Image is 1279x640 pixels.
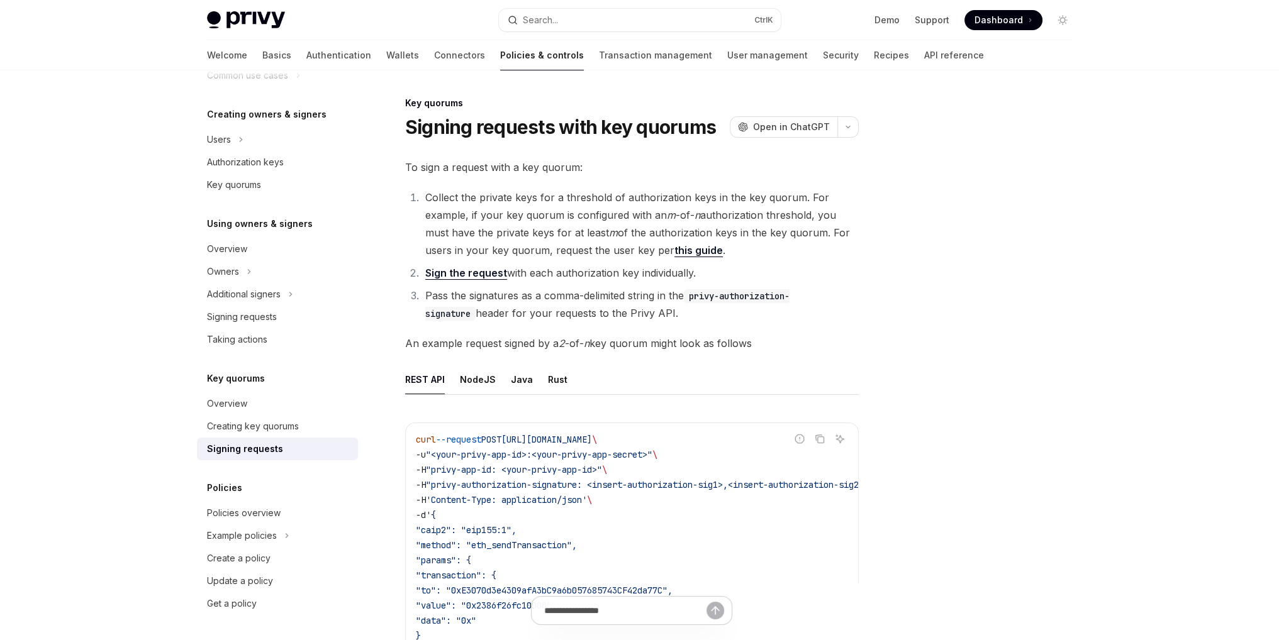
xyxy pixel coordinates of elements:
[416,479,426,490] span: -H
[602,464,607,475] span: \
[695,209,700,221] em: n
[207,11,285,29] img: light logo
[306,40,371,70] a: Authentication
[207,177,261,192] div: Key quorums
[405,365,445,394] div: REST API
[559,337,565,350] em: 2
[207,216,313,231] h5: Using owners & signers
[874,14,900,26] a: Demo
[460,365,496,394] div: NodeJS
[874,40,909,70] a: Recipes
[207,480,242,495] h5: Policies
[1053,10,1073,30] button: Toggle dark mode
[197,392,358,415] a: Overview
[207,528,277,543] div: Example policies
[197,524,358,547] button: Toggle Example policies section
[197,592,358,615] a: Get a policy
[197,260,358,283] button: Toggle Owners section
[832,431,848,447] button: Ask AI
[511,365,533,394] div: Java
[548,365,567,394] div: Rust
[924,40,984,70] a: API reference
[207,505,281,521] div: Policies overview
[481,434,501,445] span: POST
[197,570,358,592] a: Update a policy
[386,40,419,70] a: Wallets
[207,396,247,411] div: Overview
[727,40,808,70] a: User management
[262,40,291,70] a: Basics
[964,10,1042,30] a: Dashboard
[812,431,828,447] button: Copy the contents from the code block
[416,539,577,551] span: "method": "eth_sendTransaction",
[667,209,676,221] em: m
[207,573,273,588] div: Update a policy
[915,14,949,26] a: Support
[501,434,592,445] span: [URL][DOMAIN_NAME]
[197,438,358,460] a: Signing requests
[422,189,859,259] li: Collect the private keys for a threshold of authorization keys in the key quorum. For example, if...
[823,40,859,70] a: Security
[207,371,265,386] h5: Key quorums
[207,155,284,170] div: Authorization keys
[754,15,773,25] span: Ctrl K
[500,40,584,70] a: Policies & controls
[197,502,358,524] a: Policies overview
[791,431,808,447] button: Report incorrect code
[416,524,517,536] span: "caip2": "eip155:1",
[416,554,471,566] span: "params": {
[405,97,859,109] div: Key quorums
[426,494,587,505] span: 'Content-Type: application/json'
[416,494,426,505] span: -H
[434,40,485,70] a: Connectors
[197,174,358,196] a: Key quorums
[416,570,496,581] span: "transaction": {
[416,464,426,475] span: -H
[523,13,558,28] div: Search...
[405,116,716,138] h1: Signing requests with key quorums
[197,415,358,438] a: Creating key quorums
[416,434,436,445] span: curl
[426,509,436,521] span: '{
[197,238,358,260] a: Overview
[422,287,859,322] li: Pass the signatures as a comma-delimited string in the header for your requests to the Privy API.
[207,132,231,147] div: Users
[197,151,358,174] a: Authorization keys
[425,267,507,280] a: Sign the request
[975,14,1023,26] span: Dashboard
[197,328,358,351] a: Taking actions
[207,107,327,122] h5: Creating owners & signers
[197,283,358,306] button: Toggle Additional signers section
[405,334,859,352] span: An example request signed by a -of- key quorum might look as follows
[207,551,271,566] div: Create a policy
[416,585,673,596] span: "to": "0xE3070d3e4309afA3bC9a6b057685743CF42da77C",
[422,264,859,282] li: with each authorization key individually.
[207,241,247,257] div: Overview
[197,547,358,570] a: Create a policy
[416,509,426,521] span: -d
[753,121,830,133] span: Open in ChatGPT
[652,449,657,460] span: \
[207,264,239,279] div: Owners
[426,479,869,490] span: "privy-authorization-signature: <insert-authorization-sig1>,<insert-authorization-sig2>"
[207,441,283,456] div: Signing requests
[599,40,712,70] a: Transaction management
[207,596,257,611] div: Get a policy
[707,602,724,619] button: Send message
[426,449,652,460] span: "<your-privy-app-id>:<your-privy-app-secret>"
[207,332,267,347] div: Taking actions
[584,337,589,350] em: n
[587,494,592,505] span: \
[609,226,618,239] em: m
[674,244,723,257] a: this guide
[207,287,281,302] div: Additional signers
[544,597,707,624] input: Ask a question...
[499,9,781,31] button: Open search
[416,449,426,460] span: -u
[405,158,859,176] span: To sign a request with a key quorum:
[207,40,247,70] a: Welcome
[207,419,299,434] div: Creating key quorums
[436,434,481,445] span: --request
[426,464,602,475] span: "privy-app-id: <your-privy-app-id>"
[197,306,358,328] a: Signing requests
